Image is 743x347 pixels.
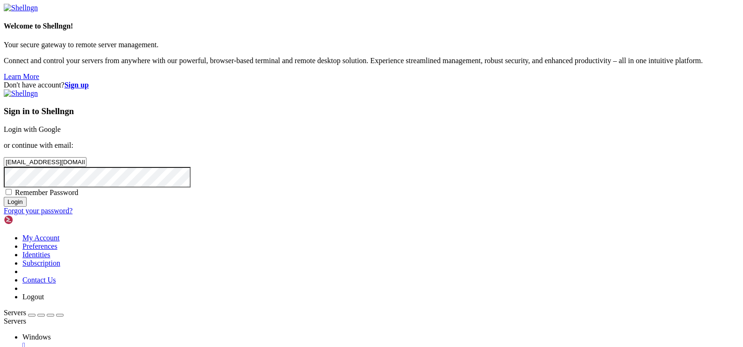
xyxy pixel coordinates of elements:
[4,125,61,133] a: Login with Google
[6,189,12,195] input: Remember Password
[22,276,56,284] a: Contact Us
[22,333,51,341] span: Windows
[4,106,739,116] h3: Sign in to Shellngn
[22,259,60,267] a: Subscription
[4,197,27,207] input: Login
[22,242,57,250] a: Preferences
[22,234,60,242] a: My Account
[4,141,739,150] p: or continue with email:
[4,317,739,325] div: Servers
[4,157,86,167] input: Email address
[15,188,79,196] span: Remember Password
[4,215,57,224] img: Shellngn
[22,293,44,301] a: Logout
[4,309,26,317] span: Servers
[4,4,38,12] img: Shellngn
[4,81,739,89] div: Don't have account?
[4,22,739,30] h4: Welcome to Shellngn!
[4,89,38,98] img: Shellngn
[4,72,39,80] a: Learn More
[4,57,739,65] p: Connect and control your servers from anywhere with our powerful, browser-based terminal and remo...
[4,207,72,215] a: Forgot your password?
[4,309,64,317] a: Servers
[4,41,739,49] p: Your secure gateway to remote server management.
[64,81,89,89] a: Sign up
[22,251,50,259] a: Identities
